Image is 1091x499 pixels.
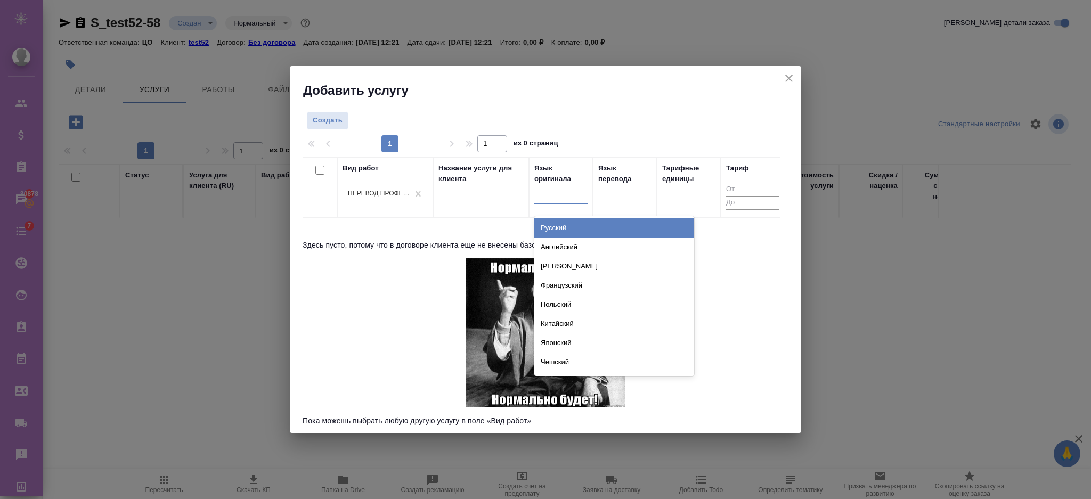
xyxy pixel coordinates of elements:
h2: Добавить услугу [303,82,801,99]
div: Тариф [726,163,749,174]
div: [PERSON_NAME] [534,257,694,276]
div: Польский [534,295,694,314]
span: Создать [313,114,343,127]
input: До [726,196,779,209]
img: Монах-мудрец [466,253,625,413]
div: Китайский [534,314,694,333]
p: Здесь пусто, потому что в договоре клиента еще не внесены базовый тариф или спец. услуги [303,237,788,253]
div: Французский [534,276,694,295]
span: из 0 страниц [514,137,558,152]
div: Чешский [534,353,694,372]
div: Английский [534,238,694,257]
div: Японский [534,333,694,353]
div: Язык оригинала [534,163,588,184]
div: Язык перевода [598,163,652,184]
div: Тарифные единицы [662,163,715,184]
div: Сербский [534,372,694,391]
button: Создать [307,111,348,130]
div: Название услуги для клиента [438,163,524,184]
p: Пока можешь выбрать любую другую услугу в поле «Вид работ» [303,413,788,429]
input: От [726,183,779,197]
button: close [781,70,797,86]
div: Русский [534,218,694,238]
div: Перевод Профессиональный [348,190,410,199]
div: Вид работ [343,163,379,174]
